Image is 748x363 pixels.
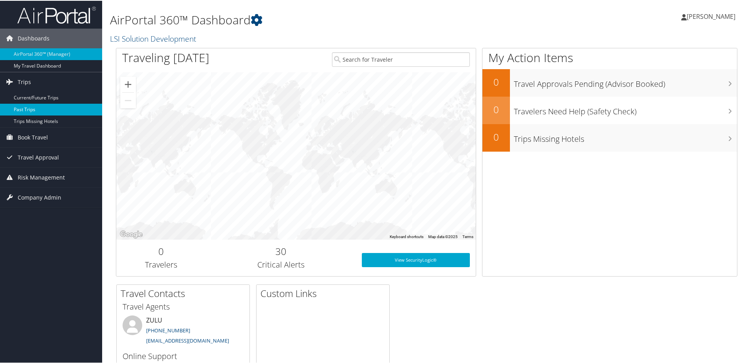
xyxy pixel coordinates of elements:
li: ZULU [119,315,247,347]
span: Book Travel [18,127,48,147]
h1: AirPortal 360™ Dashboard [110,11,532,27]
a: [EMAIL_ADDRESS][DOMAIN_NAME] [146,336,229,343]
a: 0Travel Approvals Pending (Advisor Booked) [482,68,737,96]
h3: Travelers Need Help (Safety Check) [514,101,737,116]
a: 0Travelers Need Help (Safety Check) [482,96,737,123]
span: Map data ©2025 [428,234,458,238]
span: Dashboards [18,28,49,48]
h2: 0 [482,75,510,88]
span: [PERSON_NAME] [687,11,735,20]
button: Zoom out [120,92,136,108]
span: Risk Management [18,167,65,187]
a: [PHONE_NUMBER] [146,326,190,333]
a: View SecurityLogic® [362,252,470,266]
span: Company Admin [18,187,61,207]
input: Search for Traveler [332,51,470,66]
button: Zoom in [120,76,136,92]
a: [PERSON_NAME] [681,4,743,27]
h2: 30 [212,244,350,257]
h3: Critical Alerts [212,258,350,269]
h3: Trips Missing Hotels [514,129,737,144]
a: LSI Solution Development [110,33,198,43]
h2: 0 [482,102,510,115]
h2: 0 [122,244,200,257]
a: 0Trips Missing Hotels [482,123,737,151]
h2: 0 [482,130,510,143]
button: Keyboard shortcuts [390,233,423,239]
a: Terms (opens in new tab) [462,234,473,238]
h1: My Action Items [482,49,737,65]
h3: Online Support [123,350,244,361]
span: Travel Approval [18,147,59,167]
h3: Travelers [122,258,200,269]
h1: Traveling [DATE] [122,49,209,65]
h3: Travel Approvals Pending (Advisor Booked) [514,74,737,89]
h2: Custom Links [260,286,389,299]
img: airportal-logo.png [17,5,96,24]
h2: Travel Contacts [121,286,249,299]
a: Open this area in Google Maps (opens a new window) [118,229,144,239]
span: Trips [18,71,31,91]
img: Google [118,229,144,239]
h3: Travel Agents [123,301,244,312]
